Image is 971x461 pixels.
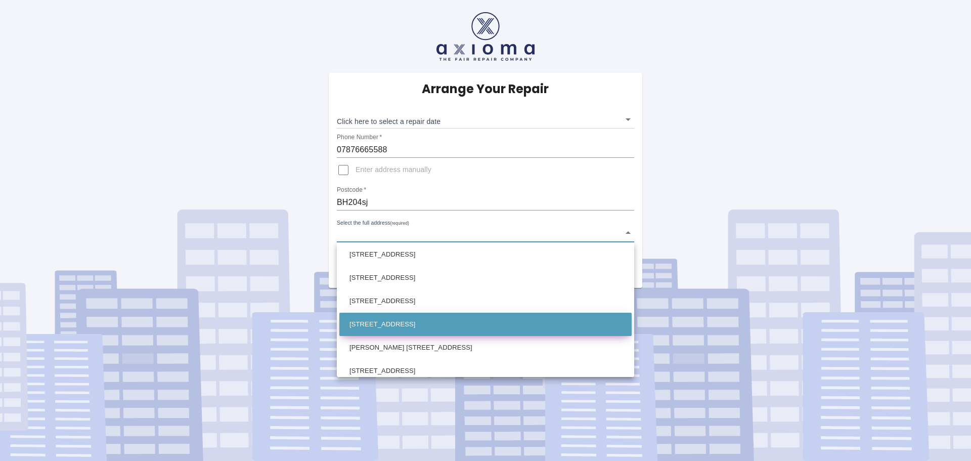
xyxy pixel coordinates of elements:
[339,289,632,313] li: [STREET_ADDRESS]
[339,313,632,336] li: [STREET_ADDRESS]
[339,359,632,383] li: [STREET_ADDRESS]
[339,336,632,359] li: [PERSON_NAME] [STREET_ADDRESS]
[339,266,632,289] li: [STREET_ADDRESS]
[339,243,632,266] li: [STREET_ADDRESS]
